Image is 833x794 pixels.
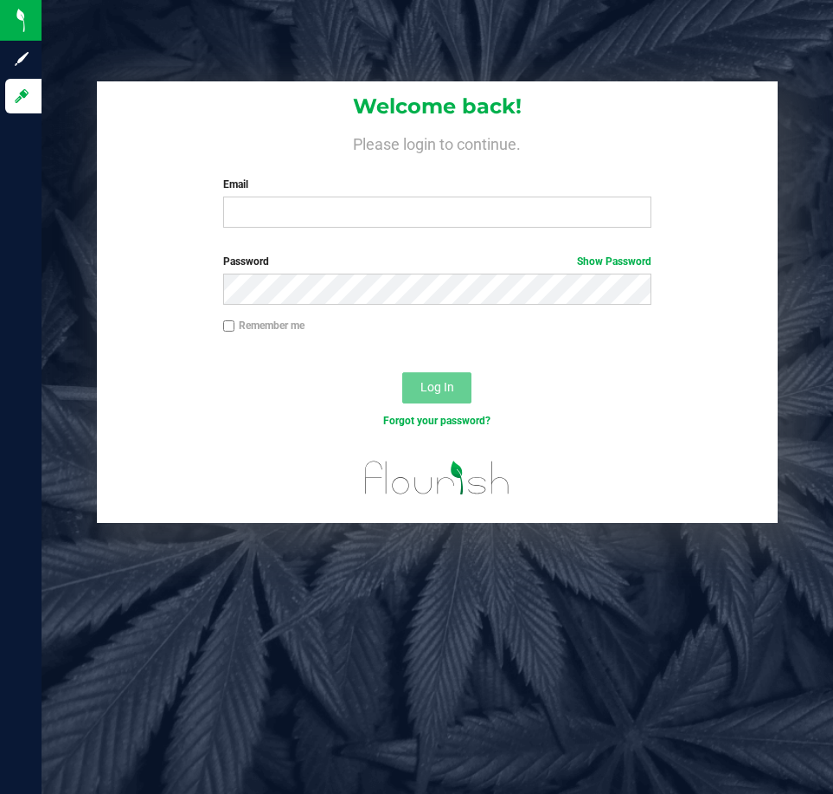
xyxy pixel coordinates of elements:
span: Log In [420,380,454,394]
label: Email [223,177,651,192]
h4: Please login to continue. [97,132,779,152]
label: Remember me [223,318,304,333]
a: Show Password [577,255,651,268]
img: flourish_logo.svg [352,447,522,509]
a: Forgot your password? [383,415,490,427]
inline-svg: Log in [13,87,30,105]
span: Password [223,255,269,268]
h1: Welcome back! [97,95,779,118]
inline-svg: Sign up [13,50,30,68]
input: Remember me [223,320,235,332]
button: Log In [402,372,471,403]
